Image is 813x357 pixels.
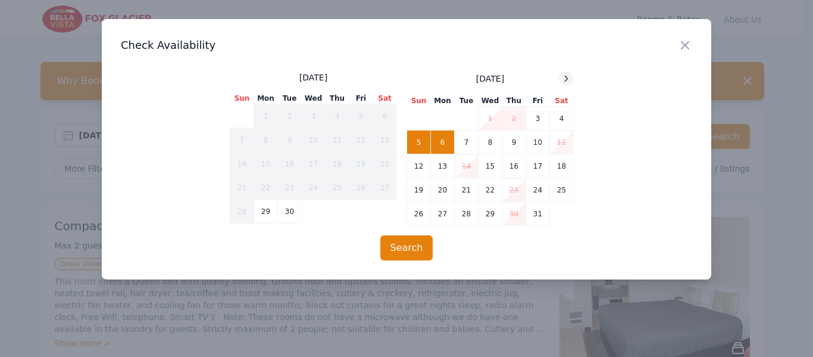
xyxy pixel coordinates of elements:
td: 2 [502,107,526,131]
td: 6 [373,104,397,128]
td: 16 [502,154,526,178]
td: 6 [431,131,455,154]
th: Thu [502,95,526,107]
td: 21 [230,176,254,200]
td: 19 [407,178,431,202]
td: 29 [479,202,502,226]
td: 25 [550,178,574,202]
td: 9 [278,128,302,152]
td: 26 [349,176,373,200]
td: 8 [479,131,502,154]
td: 10 [526,131,550,154]
th: Sun [230,93,254,104]
td: 16 [278,152,302,176]
td: 4 [326,104,349,128]
td: 4 [550,107,574,131]
td: 18 [550,154,574,178]
td: 27 [373,176,397,200]
td: 27 [431,202,455,226]
td: 30 [502,202,526,226]
td: 12 [407,154,431,178]
td: 15 [479,154,502,178]
td: 2 [278,104,302,128]
td: 25 [326,176,349,200]
td: 21 [455,178,479,202]
td: 14 [230,152,254,176]
td: 28 [455,202,479,226]
td: 28 [230,200,254,223]
td: 12 [349,128,373,152]
th: Sun [407,95,431,107]
td: 20 [373,152,397,176]
td: 11 [550,131,574,154]
td: 31 [526,202,550,226]
td: 8 [254,128,278,152]
th: Tue [278,93,302,104]
td: 26 [407,202,431,226]
td: 18 [326,152,349,176]
td: 7 [230,128,254,152]
td: 13 [431,154,455,178]
td: 11 [326,128,349,152]
td: 1 [254,104,278,128]
td: 15 [254,152,278,176]
td: 1 [479,107,502,131]
td: 7 [455,131,479,154]
td: 10 [302,128,326,152]
td: 17 [526,154,550,178]
td: 17 [302,152,326,176]
td: 5 [407,131,431,154]
th: Wed [302,93,326,104]
th: Sat [550,95,574,107]
td: 30 [278,200,302,223]
td: 22 [254,176,278,200]
th: Fri [526,95,550,107]
td: 3 [526,107,550,131]
td: 24 [302,176,326,200]
th: Fri [349,93,373,104]
th: Mon [431,95,455,107]
td: 13 [373,128,397,152]
h3: Check Availability [121,38,692,52]
td: 23 [278,176,302,200]
span: [DATE] [299,72,327,83]
th: Wed [479,95,502,107]
td: 22 [479,178,502,202]
td: 5 [349,104,373,128]
td: 14 [455,154,479,178]
td: 19 [349,152,373,176]
td: 20 [431,178,455,202]
th: Sat [373,93,397,104]
td: 9 [502,131,526,154]
span: [DATE] [476,73,504,85]
th: Tue [455,95,479,107]
th: Thu [326,93,349,104]
th: Mon [254,93,278,104]
td: 29 [254,200,278,223]
td: 3 [302,104,326,128]
td: 24 [526,178,550,202]
td: 23 [502,178,526,202]
button: Search [380,235,433,260]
